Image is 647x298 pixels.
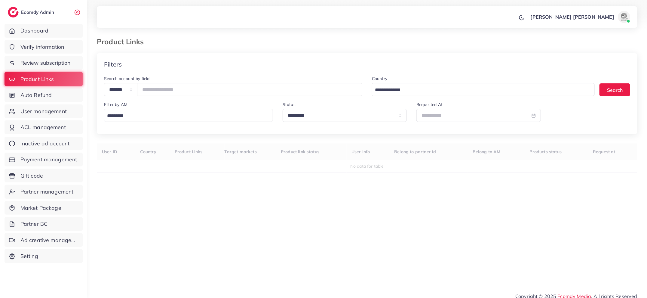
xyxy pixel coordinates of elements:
[20,236,78,244] span: Ad creative management
[5,169,83,183] a: Gift code
[21,9,56,15] h2: Ecomdy Admin
[373,85,587,95] input: Search for option
[20,172,43,180] span: Gift code
[20,91,52,99] span: Auto Refund
[5,88,83,102] a: Auto Refund
[20,123,66,131] span: ACL management
[20,156,77,163] span: Payment management
[527,11,633,23] a: [PERSON_NAME] [PERSON_NAME]avatar
[5,201,83,215] a: Market Package
[618,11,630,23] img: avatar
[20,204,61,212] span: Market Package
[105,111,269,121] input: Search for option
[5,185,83,199] a: Partner management
[5,40,83,54] a: Verify information
[104,109,273,122] div: Search for option
[20,107,67,115] span: User management
[5,56,83,70] a: Review subscription
[5,233,83,247] a: Ad creative management
[5,72,83,86] a: Product Links
[5,137,83,151] a: Inactive ad account
[372,83,595,96] div: Search for option
[20,140,70,147] span: Inactive ad account
[20,43,64,51] span: Verify information
[5,104,83,118] a: User management
[20,220,48,228] span: Partner BC
[20,252,38,260] span: Setting
[5,120,83,134] a: ACL management
[531,13,614,20] p: [PERSON_NAME] [PERSON_NAME]
[5,24,83,38] a: Dashboard
[5,249,83,263] a: Setting
[8,7,19,17] img: logo
[8,7,56,17] a: logoEcomdy Admin
[20,59,71,67] span: Review subscription
[20,27,48,35] span: Dashboard
[20,75,54,83] span: Product Links
[5,153,83,166] a: Payment management
[20,188,74,196] span: Partner management
[5,217,83,231] a: Partner BC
